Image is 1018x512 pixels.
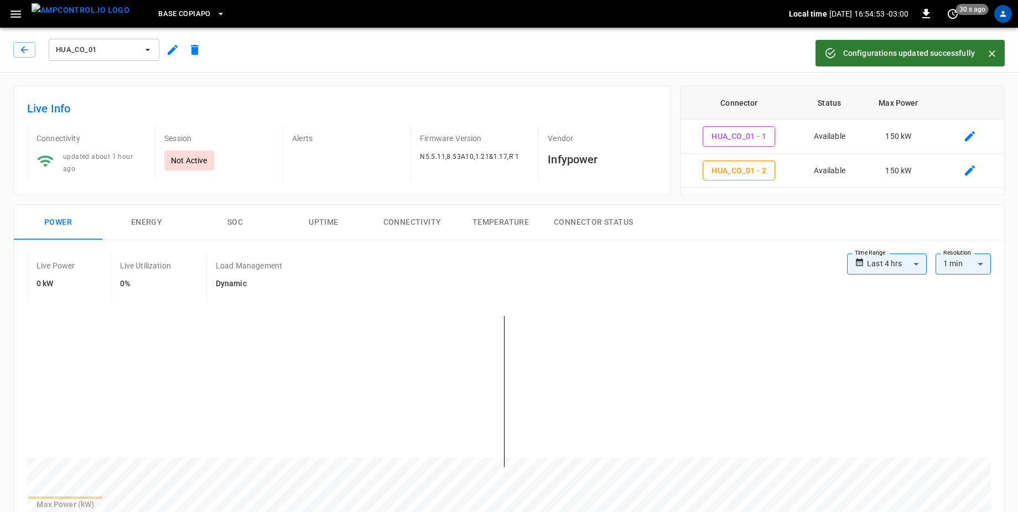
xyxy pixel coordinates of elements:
td: 150 kW [861,120,936,154]
div: Last 4 hrs [867,254,927,275]
label: Resolution [943,249,971,257]
table: connector table [681,86,1004,188]
th: Max Power [861,86,936,120]
button: Temperature [456,205,545,240]
button: SOC [191,205,279,240]
p: Live Power [37,260,75,271]
td: 150 kW [861,154,936,188]
span: HUA_CO_01 [56,44,138,56]
label: Time Range [855,249,886,257]
h6: Infypower [548,151,657,168]
button: Energy [102,205,191,240]
span: 30 s ago [956,4,989,15]
button: Connectivity [368,205,456,240]
p: Vendor [548,133,657,144]
button: Power [14,205,102,240]
button: Base Copiapo [154,3,229,25]
p: [DATE] 16:54:53 -03:00 [829,8,908,19]
th: Status [797,86,861,120]
p: Load Management [216,260,282,271]
button: Close [984,45,1000,62]
span: N5.5.11,8.53A10,1.21&1.17,R`1 [420,153,520,161]
button: Uptime [279,205,368,240]
td: Available [797,120,861,154]
p: Live Utilization [120,260,171,271]
p: Connectivity [37,133,146,144]
button: Connector Status [545,205,642,240]
h6: 0% [120,278,171,290]
th: Connector [681,86,797,120]
span: updated about 1 hour ago [63,153,133,173]
img: ampcontrol.io logo [32,3,129,17]
div: 1 min [936,254,991,275]
button: set refresh interval [944,5,962,23]
p: Not Active [171,155,207,166]
h6: Dynamic [216,278,282,290]
button: HUA_CO_01 [49,39,159,61]
p: Session [164,133,274,144]
p: Local time [789,8,827,19]
button: HUA_CO_01 - 1 [703,126,775,147]
span: Base Copiapo [158,8,210,20]
button: HUA_CO_01 - 2 [703,161,775,181]
div: profile-icon [994,5,1012,23]
div: Configurations updated successfully [843,43,975,63]
h6: 0 kW [37,278,75,290]
td: Available [797,154,861,188]
p: Alerts [292,133,402,144]
p: Firmware Version [420,133,529,144]
h6: Live Info [27,100,657,117]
